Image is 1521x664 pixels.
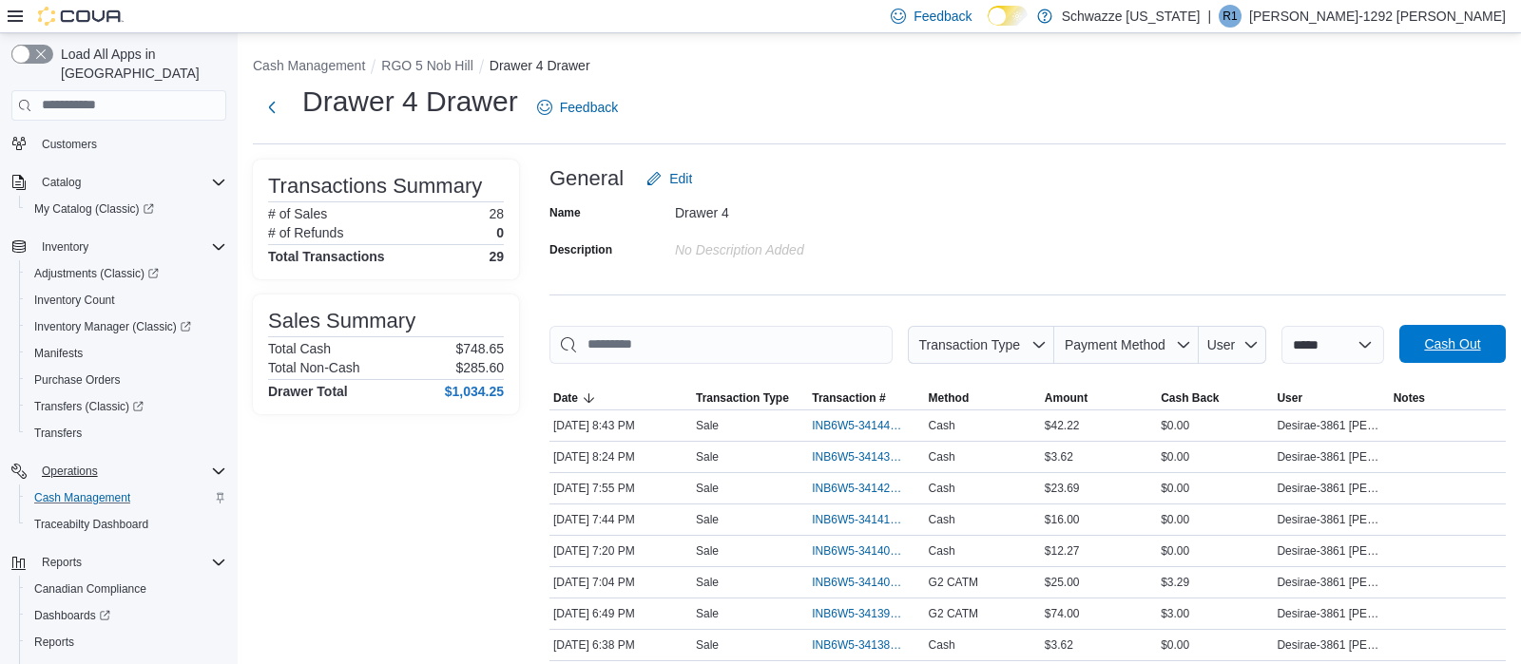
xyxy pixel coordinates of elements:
[929,390,970,406] span: Method
[1157,634,1273,656] div: $0.00
[27,486,226,509] span: Cash Management
[1390,387,1506,409] button: Notes
[549,540,692,562] div: [DATE] 7:20 PM
[549,477,692,500] div: [DATE] 7:55 PM
[34,517,148,532] span: Traceabilty Dashboard
[34,426,82,441] span: Transfers
[812,446,920,468] button: INB6W5-3414371
[42,464,98,479] span: Operations
[268,206,327,221] h6: # of Sales
[34,319,191,334] span: Inventory Manager (Classic)
[34,372,121,388] span: Purchase Orders
[929,575,978,590] span: G2 CATM
[812,477,920,500] button: INB6W5-3414232
[812,606,901,621] span: INB6W5-3413938
[1223,5,1237,28] span: R1
[1045,606,1080,621] span: $74.00
[27,289,123,312] a: Inventory Count
[34,201,154,217] span: My Catalog (Classic)
[1045,390,1088,406] span: Amount
[696,543,719,559] p: Sale
[19,287,234,313] button: Inventory Count
[988,26,989,27] span: Dark Mode
[1207,5,1211,28] p: |
[1249,5,1506,28] p: [PERSON_NAME]-1292 [PERSON_NAME]
[19,602,234,629] a: Dashboards
[988,6,1028,26] input: Dark Mode
[1277,637,1385,653] span: Desirae-3861 [PERSON_NAME]
[19,484,234,511] button: Cash Management
[27,315,226,338] span: Inventory Manager (Classic)
[27,198,162,220] a: My Catalog (Classic)
[34,171,88,194] button: Catalog
[1399,325,1506,363] button: Cash Out
[812,602,920,625] button: INB6W5-3413938
[696,481,719,496] p: Sale
[27,422,226,445] span: Transfers
[489,206,504,221] p: 28
[696,637,719,653] p: Sale
[696,512,719,527] p: Sale
[696,606,719,621] p: Sale
[929,418,955,433] span: Cash
[27,342,90,365] a: Manifests
[1045,481,1080,496] span: $23.69
[34,635,74,650] span: Reports
[4,169,234,196] button: Catalog
[19,340,234,367] button: Manifests
[929,449,955,465] span: Cash
[34,236,96,258] button: Inventory
[549,326,893,364] input: This is a search bar. As you type, the results lower in the page will automatically filter.
[268,360,360,375] h6: Total Non-Cash
[42,137,97,152] span: Customers
[34,171,226,194] span: Catalog
[34,608,110,623] span: Dashboards
[675,198,930,220] div: Drawer 4
[489,249,504,264] h4: 29
[812,634,920,656] button: INB6W5-3413885
[455,360,504,375] p: $285.60
[549,167,624,190] h3: General
[27,315,199,338] a: Inventory Manager (Classic)
[1277,449,1385,465] span: Desirae-3861 [PERSON_NAME]
[27,604,118,627] a: Dashboards
[549,602,692,625] div: [DATE] 6:49 PM
[1161,390,1219,406] span: Cash Back
[27,631,226,654] span: Reports
[381,58,472,73] button: RGO 5 Nob Hill
[1045,449,1073,465] span: $3.62
[812,543,901,559] span: INB6W5-3414068
[1219,5,1242,28] div: Reggie-1292 Gutierrez
[1045,543,1080,559] span: $12.27
[696,418,719,433] p: Sale
[553,390,578,406] span: Date
[918,337,1020,352] span: Transaction Type
[19,393,234,420] a: Transfers (Classic)
[34,236,226,258] span: Inventory
[560,98,618,117] span: Feedback
[812,414,920,437] button: INB6W5-3414458
[27,486,138,509] a: Cash Management
[19,367,234,393] button: Purchase Orders
[1207,337,1236,352] span: User
[675,235,930,257] div: No Description added
[549,508,692,531] div: [DATE] 7:44 PM
[4,549,234,576] button: Reports
[42,175,81,190] span: Catalog
[268,384,348,399] h4: Drawer Total
[812,540,920,562] button: INB6W5-3414068
[27,578,154,600] a: Canadian Compliance
[19,511,234,538] button: Traceabilty Dashboard
[812,390,885,406] span: Transaction #
[34,581,146,597] span: Canadian Compliance
[812,637,901,653] span: INB6W5-3413885
[268,225,343,240] h6: # of Refunds
[1424,334,1480,353] span: Cash Out
[253,56,1506,79] nav: An example of EuiBreadcrumbs
[27,578,226,600] span: Canadian Compliance
[812,575,901,590] span: INB6W5-3414015
[27,262,226,285] span: Adjustments (Classic)
[549,446,692,468] div: [DATE] 8:24 PM
[1157,571,1273,594] div: $3.29
[929,481,955,496] span: Cash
